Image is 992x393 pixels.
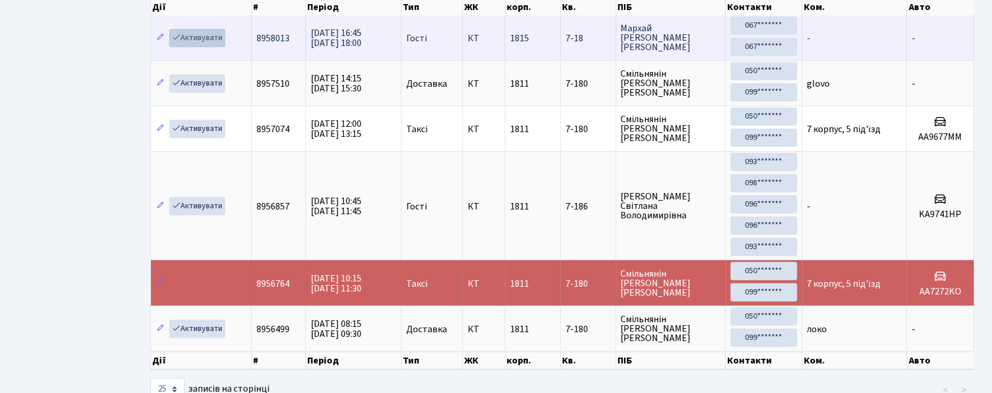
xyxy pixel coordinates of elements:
[621,269,721,297] span: Смільнянін [PERSON_NAME] [PERSON_NAME]
[912,323,915,336] span: -
[402,352,463,369] th: Тип
[406,279,428,289] span: Таксі
[510,277,529,290] span: 1811
[311,72,362,95] span: [DATE] 14:15 [DATE] 15:30
[468,79,500,89] span: КТ
[406,202,427,211] span: Гості
[463,352,505,369] th: ЖК
[311,117,362,140] span: [DATE] 12:00 [DATE] 13:15
[257,123,290,136] span: 8957074
[169,120,225,138] a: Активувати
[468,202,500,211] span: КТ
[807,200,811,213] span: -
[311,195,362,218] span: [DATE] 10:45 [DATE] 11:45
[807,32,811,45] span: -
[169,74,225,93] a: Активувати
[621,192,721,220] span: [PERSON_NAME] Світлана Володимирівна
[510,323,529,336] span: 1811
[468,125,500,134] span: КТ
[169,197,225,215] a: Активувати
[510,123,529,136] span: 1811
[257,32,290,45] span: 8958013
[506,352,561,369] th: корп.
[406,79,447,89] span: Доставка
[311,272,362,295] span: [DATE] 10:15 [DATE] 11:30
[566,325,611,334] span: 7-180
[807,77,830,90] span: glovo
[912,209,969,220] h5: KA9741HP
[169,320,225,338] a: Активувати
[566,202,611,211] span: 7-186
[306,352,402,369] th: Період
[621,69,721,97] span: Смільнянін [PERSON_NAME] [PERSON_NAME]
[151,352,252,369] th: Дії
[311,317,362,340] span: [DATE] 08:15 [DATE] 09:30
[912,77,915,90] span: -
[169,29,225,47] a: Активувати
[807,323,827,336] span: локо
[908,352,975,369] th: Авто
[561,352,616,369] th: Кв.
[406,325,447,334] span: Доставка
[912,32,915,45] span: -
[621,24,721,52] span: Мархай [PERSON_NAME] [PERSON_NAME]
[621,114,721,143] span: Смільнянін [PERSON_NAME] [PERSON_NAME]
[406,34,427,43] span: Гості
[616,352,726,369] th: ПІБ
[257,323,290,336] span: 8956499
[257,77,290,90] span: 8957510
[311,27,362,50] span: [DATE] 16:45 [DATE] 18:00
[566,34,611,43] span: 7-18
[912,132,969,143] h5: AA9677MM
[510,77,529,90] span: 1811
[510,200,529,213] span: 1811
[257,200,290,213] span: 8956857
[252,352,306,369] th: #
[510,32,529,45] span: 1815
[566,79,611,89] span: 7-180
[621,315,721,343] span: Смільнянін [PERSON_NAME] [PERSON_NAME]
[468,279,500,289] span: КТ
[803,352,908,369] th: Ком.
[912,286,969,297] h5: AA7272KO
[257,277,290,290] span: 8956764
[566,279,611,289] span: 7-180
[726,352,803,369] th: Контакти
[566,125,611,134] span: 7-180
[468,34,500,43] span: КТ
[406,125,428,134] span: Таксі
[807,277,881,290] span: 7 корпус, 5 під'їзд
[468,325,500,334] span: КТ
[807,123,881,136] span: 7 корпус, 5 під'їзд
